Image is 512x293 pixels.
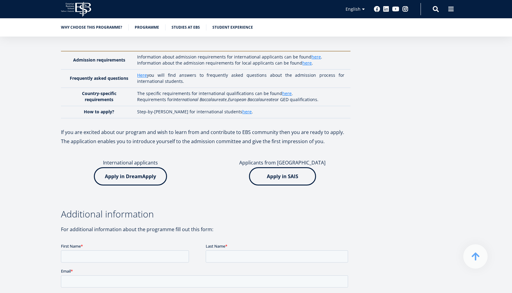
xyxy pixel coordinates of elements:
[172,24,200,30] a: Studies at EBS
[61,210,350,219] h3: Additional information
[228,97,275,102] em: European Baccalaureate
[212,24,253,30] a: Student experience
[173,97,227,102] em: International Baccalaureate
[402,6,408,12] a: Instagram
[137,90,344,97] p: The specific requirements for international qualifications can be found .
[70,75,128,81] strong: Frequently asked questions
[94,167,167,185] img: Apply in DreamApply
[137,60,344,66] p: Information about the admission requirements for local applicants can be found .
[137,72,147,78] a: Here
[282,90,292,97] a: here
[135,24,159,30] a: Programme
[383,6,389,12] a: Linkedin
[302,60,312,66] a: here
[73,57,125,63] strong: Admission requirements
[7,85,57,90] span: One-year MBA (in Estonian)
[2,101,5,105] input: Technology Innovation MBA
[61,158,200,167] p: International applicants
[61,137,350,146] p: The application enables you to introduce yourself to the admission committee and give the first i...
[242,109,252,115] a: here
[137,54,344,60] p: Information about admission requirements for international applicants can be found .
[84,109,114,115] strong: How to apply?
[249,167,316,185] img: Apply in SAIS
[61,225,350,234] p: For additional information about the programme fill out this form:
[7,101,59,106] span: Technology Innovation MBA
[7,93,33,98] span: Two-year MBA
[2,85,5,89] input: One-year MBA (in Estonian)
[61,24,122,30] a: Why choose this programme?
[137,97,344,103] p: Requirements for , or GED qualifications.
[82,90,116,102] strong: Country-specific requirements
[392,6,399,12] a: Youtube
[311,54,321,60] a: here
[134,69,350,88] td: you will find answers to frequently asked questions about the admission process for international...
[2,93,5,97] input: Two-year MBA
[374,6,380,12] a: Facebook
[145,0,164,6] span: Last Name
[61,128,350,137] p: If you are excited about our program and wish to learn from and contribute to EBS community then ...
[137,109,344,115] p: Step-by-[PERSON_NAME] for international students .
[213,158,352,167] p: Applicants from [GEOGRAPHIC_DATA]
